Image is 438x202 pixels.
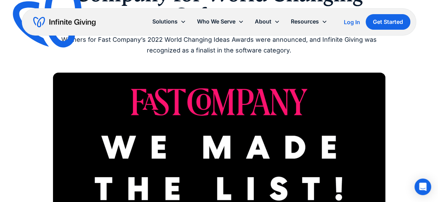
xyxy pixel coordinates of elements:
[344,18,360,26] a: Log In
[366,14,410,30] a: Get Started
[344,19,360,25] div: Log In
[147,14,191,29] div: Solutions
[255,17,271,26] div: About
[191,14,249,29] div: Who We Serve
[197,17,235,26] div: Who We Serve
[53,35,385,56] div: Winners for Fast Company’s 2022 World Changing Ideas Awards were announced, and Infinite Giving w...
[33,17,96,28] a: home
[291,17,319,26] div: Resources
[285,14,333,29] div: Resources
[414,179,431,195] div: Open Intercom Messenger
[249,14,285,29] div: About
[152,17,178,26] div: Solutions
